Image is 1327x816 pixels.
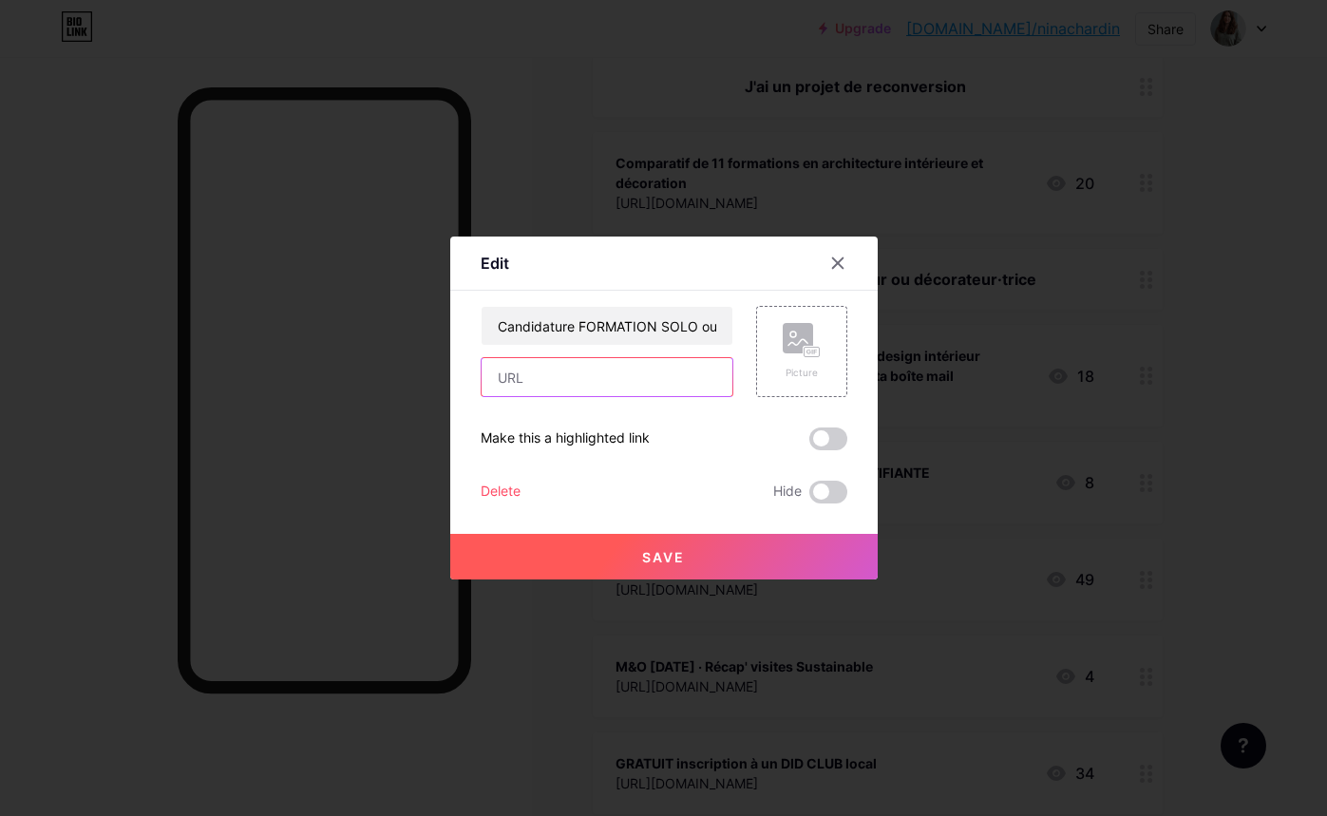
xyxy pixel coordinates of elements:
[482,307,732,345] input: Title
[773,481,802,503] span: Hide
[481,252,509,275] div: Edit
[783,366,821,380] div: Picture
[481,427,650,450] div: Make this a highlighted link
[482,358,732,396] input: URL
[642,549,685,565] span: Save
[450,534,878,579] button: Save
[481,481,521,503] div: Delete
